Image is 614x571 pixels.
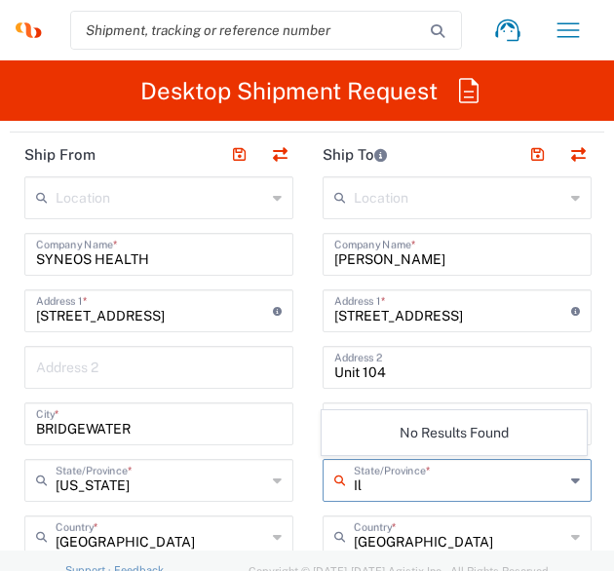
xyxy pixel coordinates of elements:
[323,145,387,165] h2: Ship To
[24,145,96,165] h2: Ship From
[140,77,438,104] h2: Desktop Shipment Request
[71,12,432,49] input: Shipment, tracking or reference number
[322,410,587,455] div: No Results Found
